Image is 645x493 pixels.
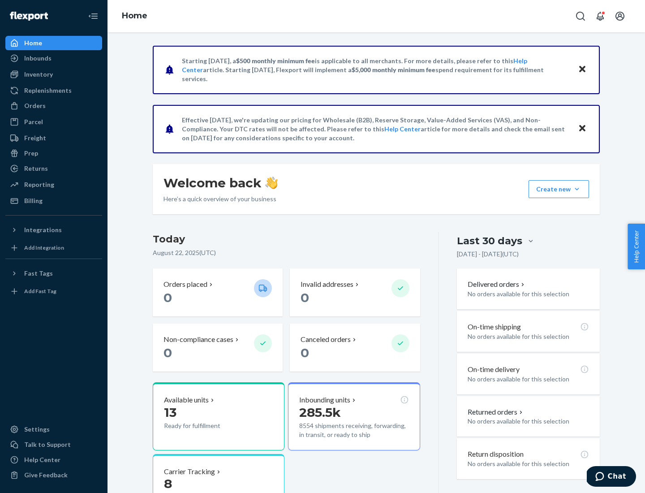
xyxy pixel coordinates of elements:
span: 0 [301,345,309,360]
span: 285.5k [299,405,341,420]
a: Freight [5,131,102,145]
a: Help Center [5,453,102,467]
img: hand-wave emoji [265,177,278,189]
a: Parcel [5,115,102,129]
iframe: Opens a widget where you can chat to one of our agents [587,466,636,489]
a: Replenishments [5,83,102,98]
img: Flexport logo [10,12,48,21]
div: Billing [24,196,43,205]
div: Inventory [24,70,53,79]
p: On-time shipping [468,322,521,332]
p: 8554 shipments receiving, forwarding, in transit, or ready to ship [299,421,408,439]
a: Add Integration [5,241,102,255]
span: 0 [163,345,172,360]
p: Effective [DATE], we're updating our pricing for Wholesale (B2B), Reserve Storage, Value-Added Se... [182,116,569,143]
div: Last 30 days [457,234,522,248]
p: August 22, 2025 ( UTC ) [153,248,420,257]
p: Ready for fulfillment [164,421,247,430]
button: Delivered orders [468,279,526,290]
a: Home [5,36,102,50]
p: Carrier Tracking [164,467,215,477]
div: Returns [24,164,48,173]
span: 13 [164,405,176,420]
p: No orders available for this selection [468,290,589,298]
button: Fast Tags [5,266,102,281]
p: Return disposition [468,449,524,459]
a: Add Fast Tag [5,284,102,298]
p: Available units [164,395,209,405]
div: Talk to Support [24,440,71,449]
span: 8 [164,476,172,491]
div: Add Integration [24,244,64,251]
p: No orders available for this selection [468,459,589,468]
p: Here’s a quick overview of your business [163,195,278,203]
span: 0 [163,290,172,305]
div: Give Feedback [24,471,68,480]
p: Inbounding units [299,395,350,405]
div: Prep [24,149,38,158]
a: Returns [5,161,102,176]
p: No orders available for this selection [468,375,589,384]
a: Reporting [5,177,102,192]
p: Starting [DATE], a is applicable to all merchants. For more details, please refer to this article... [182,56,569,83]
button: Open notifications [591,7,609,25]
button: Available units13Ready for fulfillment [153,382,284,450]
a: Inventory [5,67,102,82]
button: Canceled orders 0 [290,324,420,372]
ol: breadcrumbs [115,3,155,29]
a: Inbounds [5,51,102,65]
p: On-time delivery [468,364,520,375]
button: Non-compliance cases 0 [153,324,283,372]
div: Help Center [24,455,60,464]
div: Replenishments [24,86,72,95]
h1: Welcome back [163,175,278,191]
h3: Today [153,232,420,246]
div: Fast Tags [24,269,53,278]
p: Orders placed [163,279,207,290]
div: Parcel [24,117,43,126]
button: Integrations [5,223,102,237]
a: Home [122,11,147,21]
button: Open account menu [611,7,629,25]
div: Home [24,39,42,48]
p: [DATE] - [DATE] ( UTC ) [457,250,519,259]
button: Close Navigation [84,7,102,25]
button: Close [576,122,588,135]
span: 0 [301,290,309,305]
p: No orders available for this selection [468,417,589,426]
span: $5,000 monthly minimum fee [352,66,435,74]
button: Orders placed 0 [153,268,283,316]
button: Open Search Box [572,7,589,25]
div: Add Fast Tag [24,287,56,295]
p: Canceled orders [301,334,351,345]
p: No orders available for this selection [468,332,589,341]
button: Returned orders [468,407,525,417]
div: Orders [24,101,46,110]
div: Freight [24,134,46,143]
div: Settings [24,425,50,434]
a: Help Center [384,125,421,133]
div: Reporting [24,180,54,189]
p: Invalid addresses [301,279,353,290]
p: Non-compliance cases [163,334,233,345]
button: Close [576,63,588,76]
button: Inbounding units285.5k8554 shipments receiving, forwarding, in transit, or ready to ship [288,382,420,450]
a: Settings [5,422,102,437]
button: Talk to Support [5,437,102,452]
span: $500 monthly minimum fee [236,57,315,65]
a: Orders [5,99,102,113]
button: Invalid addresses 0 [290,268,420,316]
button: Create new [529,180,589,198]
a: Prep [5,146,102,160]
div: Inbounds [24,54,52,63]
button: Give Feedback [5,468,102,482]
div: Integrations [24,225,62,234]
a: Billing [5,194,102,208]
button: Help Center [628,224,645,269]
